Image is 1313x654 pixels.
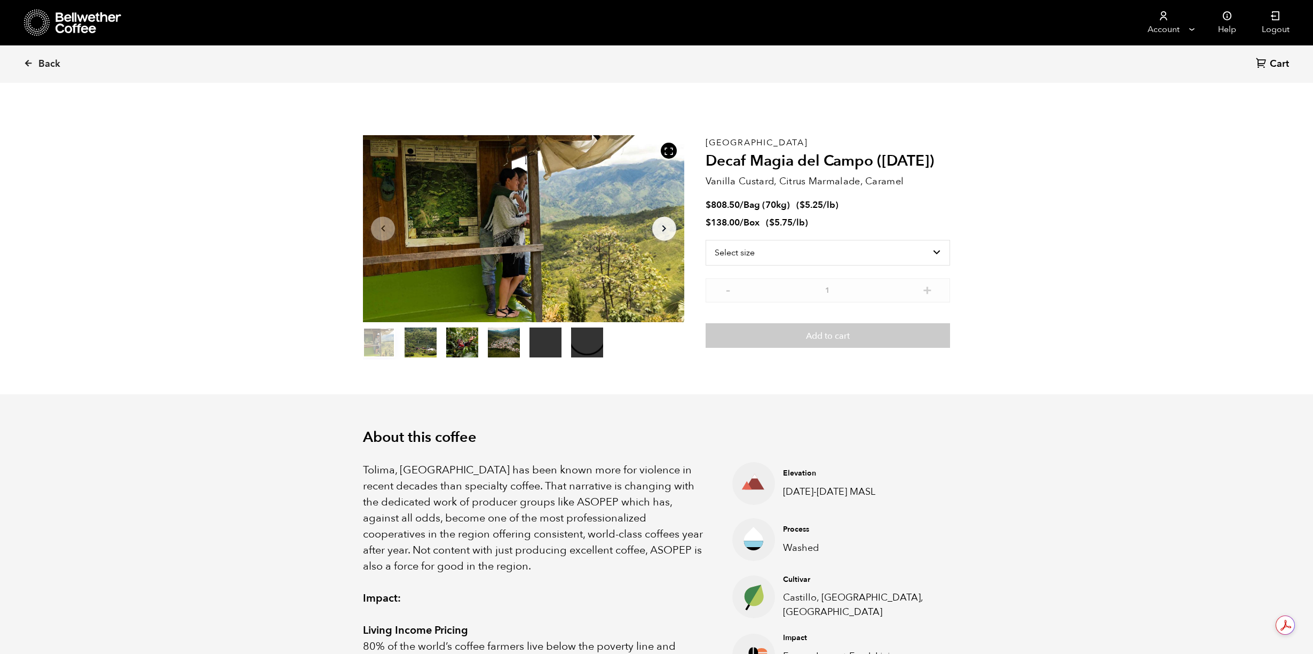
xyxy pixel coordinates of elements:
button: Add to cart [706,323,950,348]
bdi: 5.25 [800,199,823,211]
video: Your browser does not support the video tag. [529,328,561,357]
bdi: 5.75 [769,216,793,229]
p: [DATE]-[DATE] MASL [783,485,934,499]
h2: Decaf Magia del Campo ([DATE]) [706,152,950,170]
span: Back [38,58,60,71]
button: + [921,284,934,294]
p: Washed [783,541,934,555]
bdi: 808.50 [706,199,740,211]
p: Castillo, [GEOGRAPHIC_DATA], [GEOGRAPHIC_DATA] [783,590,934,619]
h4: Impact [783,633,934,643]
span: Bag (70kg) [743,199,790,211]
button: - [722,284,735,294]
span: / [740,199,743,211]
span: / [740,216,743,229]
h4: Elevation [783,468,934,479]
span: $ [706,199,711,211]
p: Tolima, [GEOGRAPHIC_DATA] has been known more for violence in recent decades than specialty coffe... [363,462,706,574]
h2: About this coffee [363,429,950,446]
strong: Impact: [363,591,401,605]
strong: Living Income Pricing [363,623,468,637]
span: $ [800,199,805,211]
span: ( ) [766,216,808,229]
bdi: 138.00 [706,216,740,229]
p: Vanilla Custard, Citrus Marmalade, Caramel [706,174,950,189]
span: ( ) [796,199,839,211]
span: Box [743,216,760,229]
span: $ [706,216,711,229]
h4: Cultivar [783,574,934,585]
span: Cart [1270,58,1289,71]
span: $ [769,216,774,229]
a: Cart [1256,57,1292,72]
video: Your browser does not support the video tag. [571,328,603,357]
span: /lb [793,216,805,229]
span: /lb [823,199,835,211]
h4: Process [783,524,934,535]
